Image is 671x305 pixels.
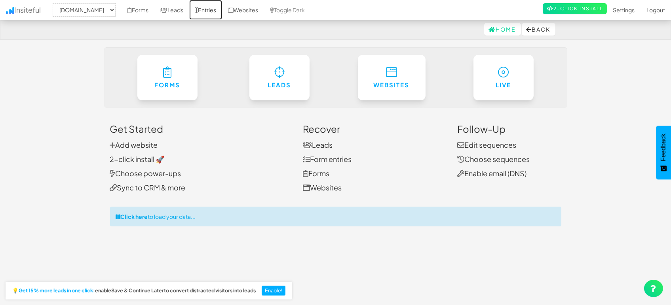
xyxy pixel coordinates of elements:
a: Leads [249,55,310,100]
a: Save & Continue Later [111,288,164,294]
a: Edit sequences [457,140,516,149]
button: Enable! [262,286,286,296]
a: Live [473,55,534,100]
strong: Get 15% more leads in one click: [19,288,95,294]
img: icon.png [6,7,14,14]
a: Websites [358,55,426,100]
span: Feedback [660,134,667,161]
h3: Recover [303,124,445,134]
a: Add website [110,140,158,149]
a: Home [484,23,521,36]
a: 2-click install 🚀 [110,154,165,164]
button: Back [522,23,555,36]
a: Sync to CRM & more [110,183,186,192]
h3: Follow-Up [457,124,561,134]
h2: 💡 enable to convert distracted visitors into leads [12,288,256,294]
h6: Live [489,82,518,88]
a: Leads [303,140,333,149]
h6: Websites [374,82,410,88]
div: to load your data... [110,207,561,226]
h6: Leads [265,82,294,88]
h6: Forms [153,82,182,88]
a: Choose sequences [457,154,530,164]
a: Choose power-ups [110,169,181,178]
a: Form entries [303,154,352,164]
a: Forms [137,55,198,100]
a: 2-Click Install [543,3,607,14]
strong: Click here [121,213,148,220]
a: Enable email (DNS) [457,169,527,178]
h3: Get Started [110,124,291,134]
a: Websites [303,183,342,192]
button: Feedback - Show survey [656,126,671,179]
a: Forms [303,169,329,178]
